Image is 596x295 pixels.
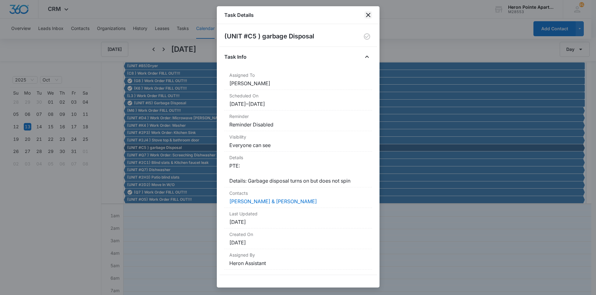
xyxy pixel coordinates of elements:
[229,113,367,120] dt: Reminder
[362,52,372,62] button: Close
[224,208,372,229] div: Last Updated[DATE]
[224,32,314,42] h2: (UNIT #C5 ) garbage Disposal
[364,11,372,19] button: close
[229,72,367,78] dt: Assigned To
[224,53,247,61] h4: Task Info
[224,249,372,270] div: Assigned ByHeron Assistant
[229,218,367,226] dd: [DATE]
[224,11,254,19] h1: Task Details
[229,134,367,140] dt: Visibility
[229,190,367,196] dt: Contacts
[229,210,367,217] dt: Last Updated
[229,252,367,258] dt: Assigned By
[224,131,372,152] div: VisibilityEveryone can see
[229,154,367,161] dt: Details
[229,239,367,246] dd: [DATE]
[229,231,367,238] dt: Created On
[224,111,372,131] div: ReminderReminder Disabled
[229,121,367,128] dd: Reminder Disabled
[229,198,317,204] a: [PERSON_NAME] & [PERSON_NAME]
[224,229,372,249] div: Created On[DATE]
[224,90,372,111] div: Scheduled On[DATE]–[DATE]
[224,69,372,90] div: Assigned To[PERSON_NAME]
[224,187,372,208] div: Contacts[PERSON_NAME] & [PERSON_NAME]
[224,152,372,187] div: DetailsPTE: Details: Garbage disposal turns on but does not spin
[229,141,367,149] dd: Everyone can see
[229,162,367,184] dd: PTE: Details: Garbage disposal turns on but does not spin
[229,259,367,267] dd: Heron Assistant
[229,92,367,99] dt: Scheduled On
[229,100,367,108] dd: [DATE] – [DATE]
[229,80,367,87] dd: [PERSON_NAME]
